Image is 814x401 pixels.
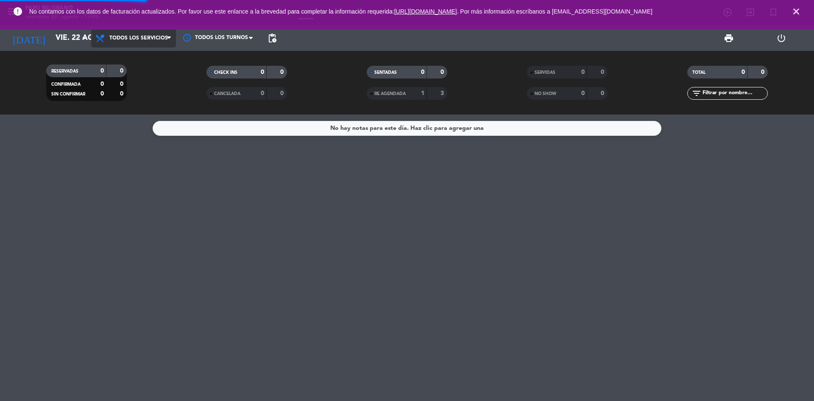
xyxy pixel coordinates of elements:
strong: 0 [601,69,606,75]
strong: 0 [261,90,264,96]
strong: 0 [120,81,125,87]
span: SIN CONFIRMAR [51,92,85,96]
i: arrow_drop_down [79,33,89,43]
strong: 0 [100,81,104,87]
div: LOG OUT [755,25,808,51]
span: SERVIDAS [535,70,555,75]
input: Filtrar por nombre... [702,89,767,98]
strong: 0 [100,68,104,74]
span: TOTAL [692,70,705,75]
strong: 0 [761,69,766,75]
i: filter_list [691,88,702,98]
strong: 0 [581,90,585,96]
a: [URL][DOMAIN_NAME] [394,8,457,15]
strong: 0 [280,90,285,96]
div: No hay notas para este día. Haz clic para agregar una [330,123,484,133]
span: CONFIRMADA [51,82,81,87]
strong: 0 [581,69,585,75]
i: [DATE] [6,29,51,48]
span: pending_actions [267,33,277,43]
strong: 0 [280,69,285,75]
strong: 0 [440,69,446,75]
i: close [791,6,801,17]
span: CANCELADA [214,92,240,96]
span: print [724,33,734,43]
strong: 0 [120,91,125,97]
span: NO SHOW [535,92,556,96]
strong: 0 [261,69,264,75]
span: SENTADAS [374,70,397,75]
strong: 0 [742,69,745,75]
span: CHECK INS [214,70,237,75]
i: error [13,6,23,17]
span: No contamos con los datos de facturación actualizados. Por favor use este enlance a la brevedad p... [29,8,652,15]
strong: 0 [120,68,125,74]
strong: 0 [421,69,424,75]
span: RE AGENDADA [374,92,406,96]
strong: 3 [440,90,446,96]
span: RESERVADAS [51,69,78,73]
a: . Por más información escríbanos a [EMAIL_ADDRESS][DOMAIN_NAME] [457,8,652,15]
i: power_settings_new [776,33,786,43]
strong: 1 [421,90,424,96]
strong: 0 [100,91,104,97]
span: Todos los servicios [109,35,168,41]
strong: 0 [601,90,606,96]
